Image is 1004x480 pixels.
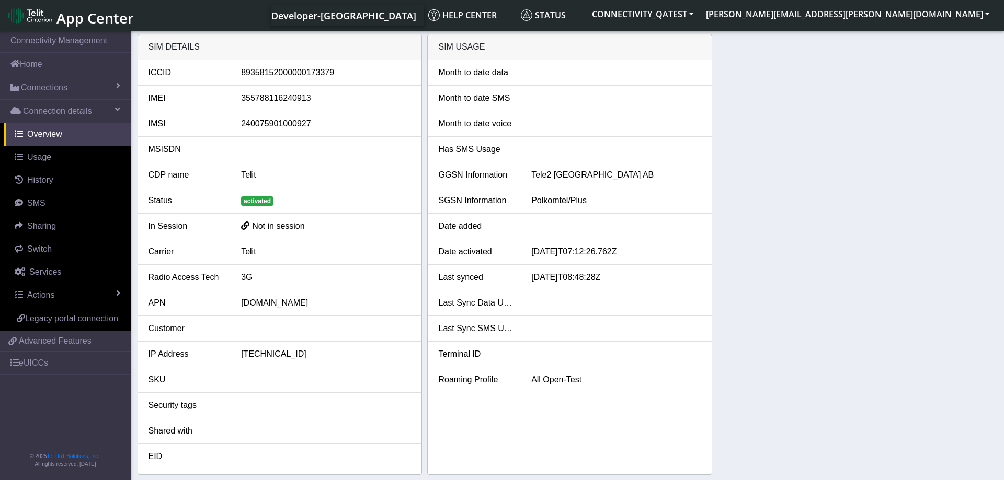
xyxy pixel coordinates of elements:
[141,322,234,335] div: Customer
[233,169,419,181] div: Telit
[141,118,234,130] div: IMSI
[430,271,523,284] div: Last synced
[8,7,52,24] img: logo-telit-cinterion-gw-new.png
[56,8,134,28] span: App Center
[25,314,118,323] span: Legacy portal connection
[141,169,234,181] div: CDP name
[424,5,517,26] a: Help center
[233,245,419,258] div: Telit
[141,245,234,258] div: Carrier
[430,194,523,207] div: SGSN Information
[233,66,419,79] div: 89358152000000173379
[4,123,131,146] a: Overview
[586,5,700,24] button: CONNECTIVITY_QATEST
[700,5,996,24] button: [PERSON_NAME][EMAIL_ADDRESS][PERSON_NAME][DOMAIN_NAME]
[21,81,67,94] span: Connections
[430,373,523,386] div: Roaming Profile
[141,92,234,104] div: IMEI
[141,271,234,284] div: Radio Access Tech
[8,4,132,27] a: App Center
[141,425,234,437] div: Shared with
[141,66,234,79] div: ICCID
[233,348,419,360] div: [TECHNICAL_ID]
[271,5,416,26] a: Your current platform instance
[27,130,62,138] span: Overview
[430,169,523,181] div: GGSN Information
[4,284,131,307] a: Actions
[27,198,45,207] span: SMS
[428,9,497,21] span: Help center
[430,245,523,258] div: Date activated
[430,220,523,232] div: Date added
[430,348,523,360] div: Terminal ID
[29,267,61,276] span: Services
[430,92,523,104] div: Month to date SMS
[4,146,131,169] a: Usage
[523,194,709,207] div: Polkomtel/Plus
[27,221,56,230] span: Sharing
[141,450,234,463] div: EID
[430,297,523,309] div: Last Sync Data Usage
[523,271,709,284] div: [DATE]T08:48:28Z
[27,244,52,253] span: Switch
[430,322,523,335] div: Last Sync SMS Usage
[521,9,566,21] span: Status
[138,34,422,60] div: SIM details
[430,66,523,79] div: Month to date data
[241,196,273,206] span: activated
[4,215,131,238] a: Sharing
[428,9,440,21] img: knowledge.svg
[27,175,53,184] span: History
[428,34,712,60] div: SIM Usage
[233,118,419,130] div: 240075901000927
[523,245,709,258] div: [DATE]T07:12:26.762Z
[141,297,234,309] div: APN
[252,221,305,230] span: Not in session
[4,169,131,192] a: History
[4,261,131,284] a: Services
[233,297,419,309] div: [DOMAIN_NAME]
[430,118,523,130] div: Month to date voice
[141,194,234,207] div: Status
[271,9,416,22] span: Developer-[GEOGRAPHIC_DATA]
[233,271,419,284] div: 3G
[521,9,532,21] img: status.svg
[19,335,92,347] span: Advanced Features
[523,373,709,386] div: All Open-Test
[141,373,234,386] div: SKU
[141,220,234,232] div: In Session
[4,238,131,261] a: Switch
[430,143,523,156] div: Has SMS Usage
[47,453,99,459] a: Telit IoT Solutions, Inc.
[27,290,54,299] span: Actions
[517,5,586,26] a: Status
[141,399,234,412] div: Security tags
[27,153,51,161] span: Usage
[141,143,234,156] div: MSISDN
[523,169,709,181] div: Tele2 [GEOGRAPHIC_DATA] AB
[233,92,419,104] div: 355788116240913
[141,348,234,360] div: IP Address
[23,105,92,118] span: Connection details
[4,192,131,215] a: SMS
